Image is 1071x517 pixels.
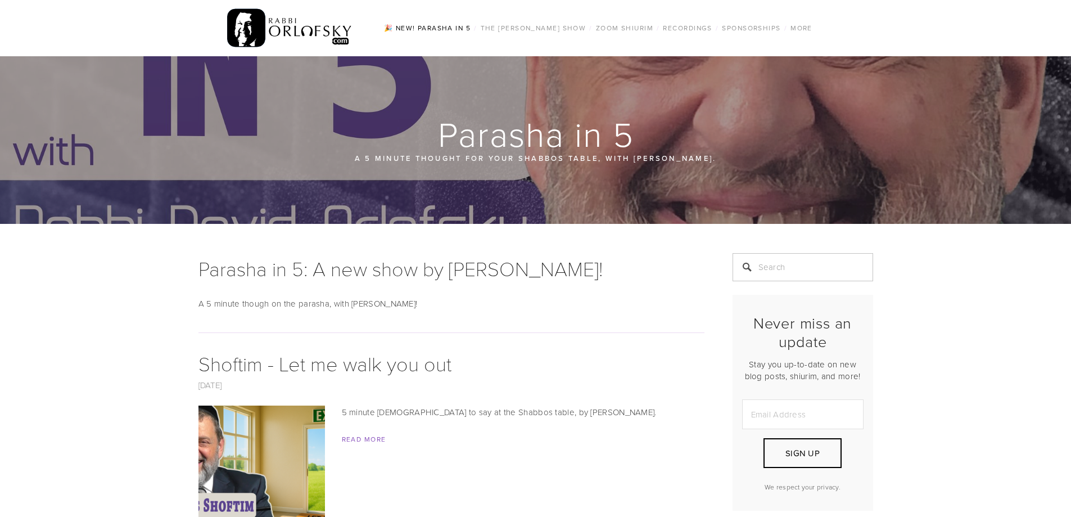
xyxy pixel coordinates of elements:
p: 5 minute [DEMOGRAPHIC_DATA] to say at the Shabbos table, by [PERSON_NAME]. [198,406,704,419]
a: Shoftim - Let me walk you out [198,349,451,377]
input: Search [733,253,873,281]
h1: Parasha in 5: A new show by [PERSON_NAME]! [198,253,704,284]
a: Recordings [659,21,715,35]
span: / [657,23,659,33]
span: / [784,23,787,33]
h1: Parasha in 5 [198,116,874,152]
input: Email Address [742,399,864,429]
p: A 5 minute thought for your Shabbos table, with [PERSON_NAME]. [266,152,806,164]
h2: Never miss an update [742,314,864,350]
span: Sign Up [785,447,820,459]
span: / [474,23,477,33]
a: Sponsorships [718,21,784,35]
button: Sign Up [763,438,841,468]
p: A 5 minute though on the parasha, with [PERSON_NAME]! [198,297,704,311]
a: Read More [342,434,386,444]
a: More [787,21,816,35]
a: 🎉 NEW! Parasha in 5 [381,21,474,35]
p: Stay you up-to-date on new blog posts, shiurim, and more! [742,358,864,382]
a: Zoom Shiurim [593,21,657,35]
p: We respect your privacy. [742,482,864,492]
span: / [589,23,592,33]
img: RabbiOrlofsky.com [227,6,353,50]
span: / [716,23,718,33]
a: The [PERSON_NAME] Show [477,21,590,35]
a: [DATE] [198,379,222,391]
